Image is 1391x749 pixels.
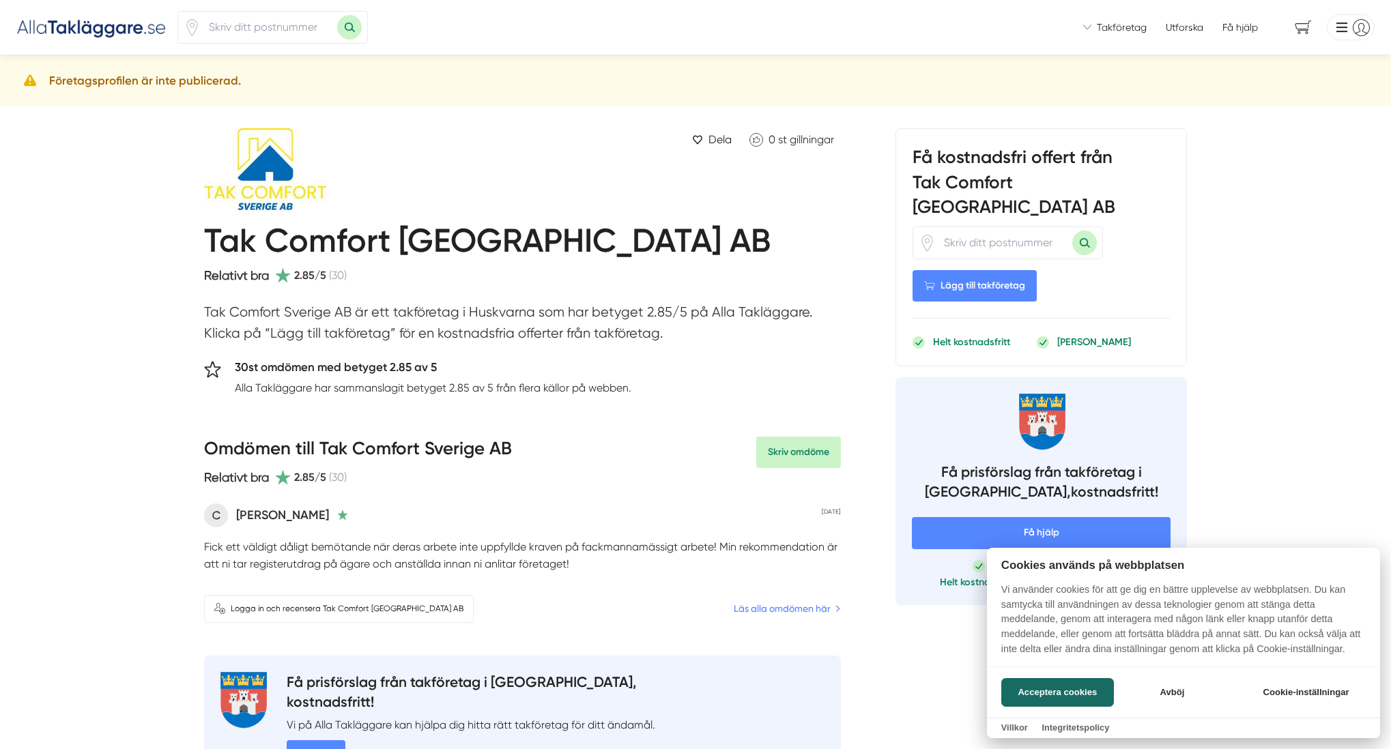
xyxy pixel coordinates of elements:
button: Cookie-inställningar [1246,678,1366,707]
p: Vi använder cookies för att ge dig en bättre upplevelse av webbplatsen. Du kan samtycka till anvä... [987,583,1380,666]
h2: Cookies används på webbplatsen [987,559,1380,572]
a: Villkor [1001,722,1028,733]
button: Avböj [1118,678,1227,707]
button: Acceptera cookies [1001,678,1114,707]
a: Integritetspolicy [1042,722,1109,733]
